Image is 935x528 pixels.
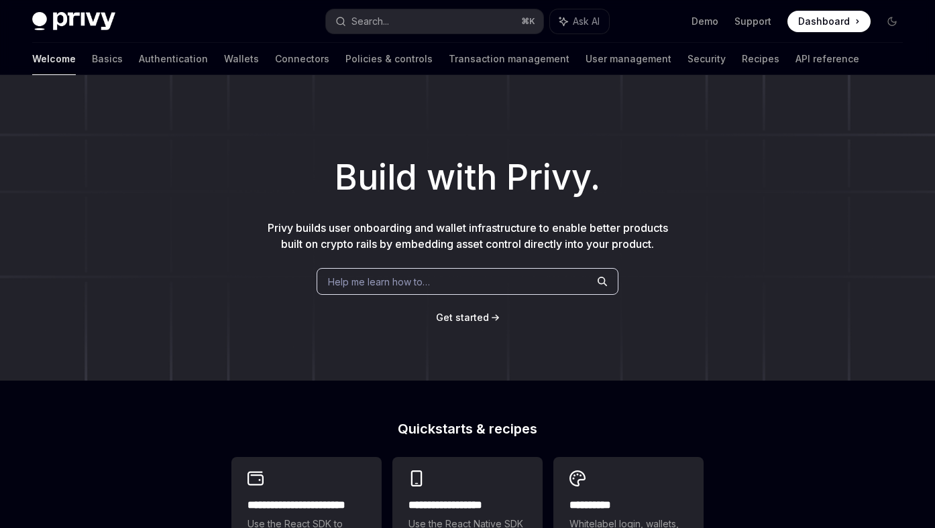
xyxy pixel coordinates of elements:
a: Basics [92,43,123,75]
a: Policies & controls [345,43,433,75]
a: Wallets [224,43,259,75]
button: Toggle dark mode [881,11,903,32]
a: Welcome [32,43,76,75]
img: dark logo [32,12,115,31]
span: Privy builds user onboarding and wallet infrastructure to enable better products built on crypto ... [268,221,668,251]
a: Demo [692,15,718,28]
a: Recipes [742,43,779,75]
span: Get started [436,312,489,323]
a: Authentication [139,43,208,75]
button: Ask AI [550,9,609,34]
a: User management [586,43,671,75]
div: Search... [351,13,389,29]
h1: Build with Privy. [21,151,914,204]
a: API reference [795,43,859,75]
span: Ask AI [573,15,600,28]
span: ⌘ K [521,16,535,27]
a: Connectors [275,43,329,75]
h2: Quickstarts & recipes [231,422,704,436]
button: Search...⌘K [326,9,543,34]
span: Dashboard [798,15,850,28]
a: Dashboard [787,11,871,32]
a: Get started [436,311,489,324]
a: Security [687,43,726,75]
span: Help me learn how to… [328,275,430,289]
a: Support [734,15,771,28]
a: Transaction management [449,43,569,75]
